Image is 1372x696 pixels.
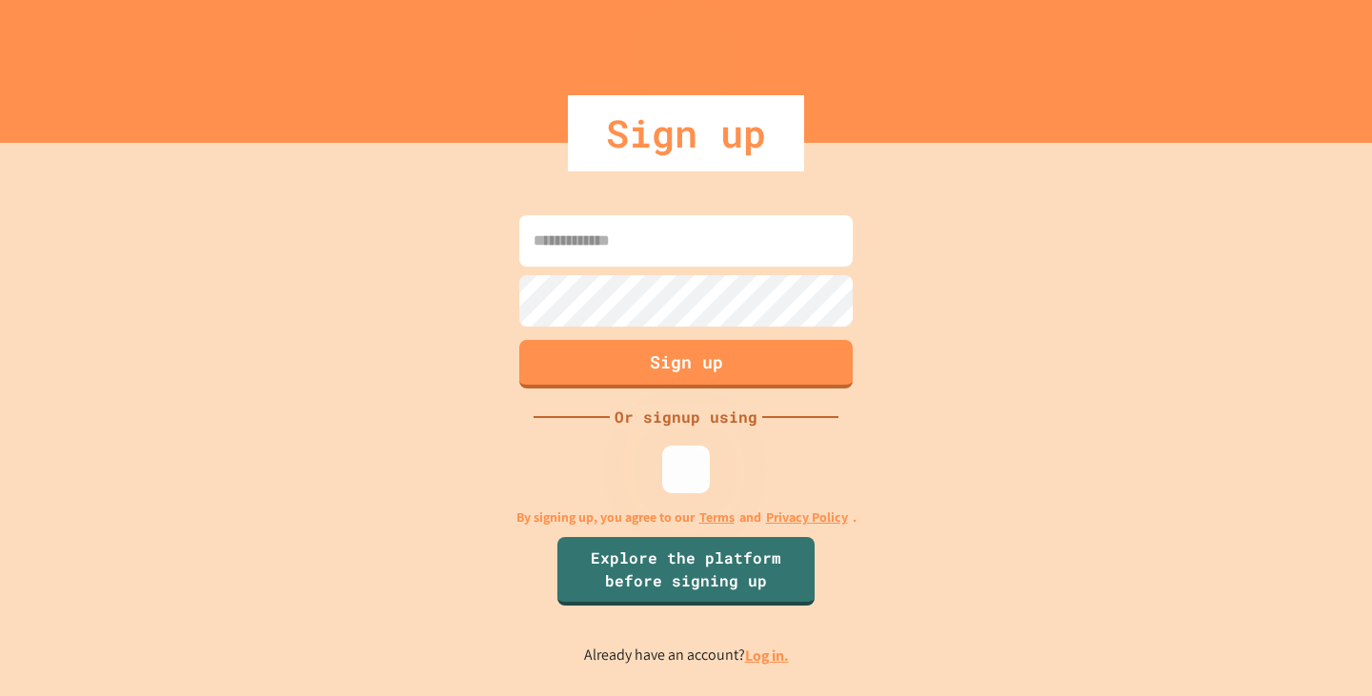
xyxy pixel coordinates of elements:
[516,507,857,527] p: By signing up, you agree to our and .
[699,507,735,527] a: Terms
[610,406,762,428] div: Or signup using
[745,646,789,666] a: Log in.
[584,644,789,667] p: Already have an account?
[519,340,853,388] button: Sign up
[672,455,700,484] img: google-icon.svg
[766,507,848,527] a: Privacy Policy
[557,537,815,606] a: Explore the platform before signing up
[568,95,804,171] div: Sign up
[667,29,705,76] img: Logo.svg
